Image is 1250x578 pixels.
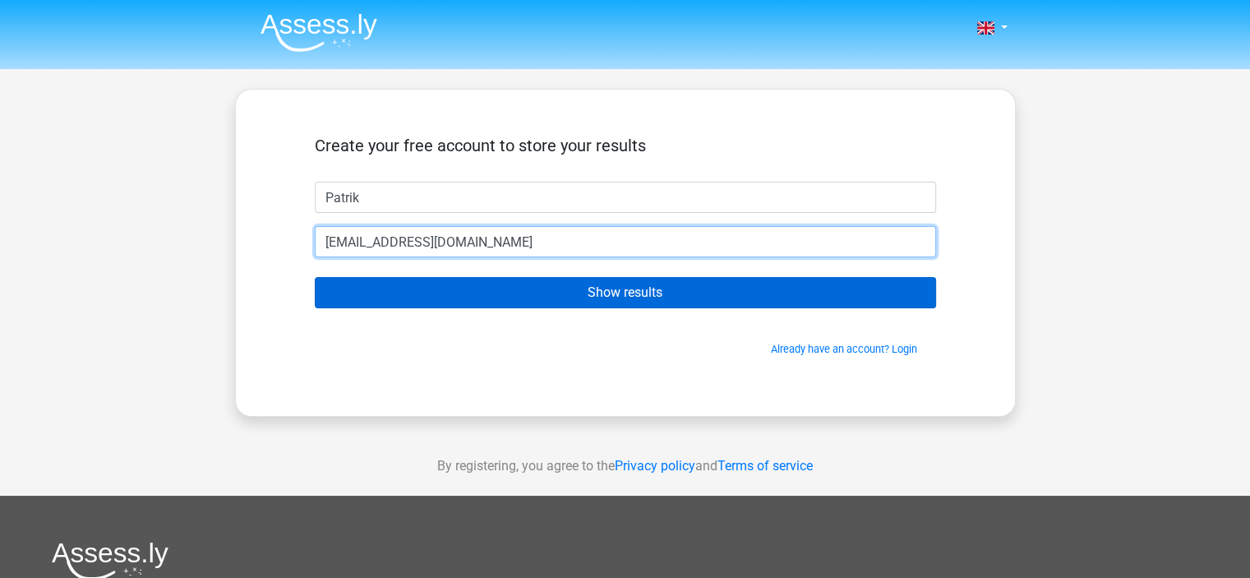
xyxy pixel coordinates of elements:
[261,13,377,52] img: Assessly
[315,136,936,155] h5: Create your free account to store your results
[615,458,695,474] a: Privacy policy
[315,182,936,213] input: First name
[717,458,813,474] a: Terms of service
[315,226,936,257] input: Email
[771,343,917,355] a: Already have an account? Login
[315,277,936,308] input: Show results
